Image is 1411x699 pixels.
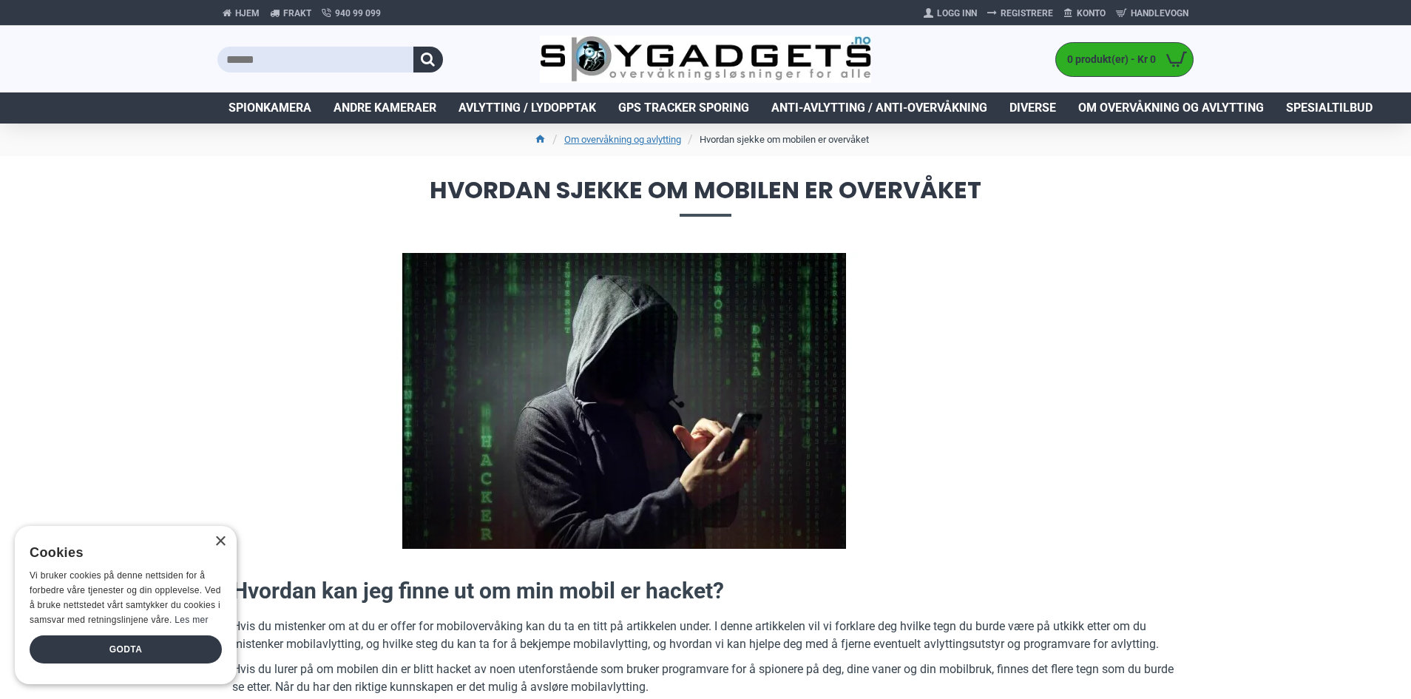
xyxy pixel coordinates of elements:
[607,92,760,124] a: GPS Tracker Sporing
[217,92,322,124] a: Spionkamera
[1056,52,1160,67] span: 0 produkt(er) - Kr 0
[232,253,1016,549] img: Hvordan sjekke om mobilen er overvåket
[30,537,212,569] div: Cookies
[771,99,987,117] span: Anti-avlytting / Anti-overvåkning
[1286,99,1373,117] span: Spesialtilbud
[30,635,222,663] div: Godta
[1009,99,1056,117] span: Diverse
[1131,7,1188,20] span: Handlevogn
[1067,92,1275,124] a: Om overvåkning og avlytting
[283,7,311,20] span: Frakt
[30,570,221,624] span: Vi bruker cookies på denne nettsiden for å forbedre våre tjenester og din opplevelse. Ved å bruke...
[1077,7,1106,20] span: Konto
[1275,92,1384,124] a: Spesialtilbud
[760,92,998,124] a: Anti-avlytting / Anti-overvåkning
[982,1,1058,25] a: Registrere
[214,536,226,547] div: Close
[322,92,447,124] a: Andre kameraer
[918,1,982,25] a: Logg Inn
[335,7,381,20] span: 940 99 099
[618,99,749,117] span: GPS Tracker Sporing
[1111,1,1194,25] a: Handlevogn
[564,132,681,147] a: Om overvåkning og avlytting
[1001,7,1053,20] span: Registrere
[540,36,872,84] img: SpyGadgets.no
[235,7,260,20] span: Hjem
[1058,1,1111,25] a: Konto
[232,575,1179,607] h2: Hvordan kan jeg finne ut om min mobil er hacket?
[1078,99,1264,117] span: Om overvåkning og avlytting
[232,661,1179,696] p: Hvis du lurer på om mobilen din er blitt hacket av noen utenforstående som bruker programvare for...
[998,92,1067,124] a: Diverse
[1056,43,1193,76] a: 0 produkt(er) - Kr 0
[232,618,1179,653] p: Hvis du mistenker om at du er offer for mobilovervåking kan du ta en titt på artikkelen under. I ...
[217,178,1194,216] span: Hvordan sjekke om mobilen er overvåket
[334,99,436,117] span: Andre kameraer
[175,615,208,625] a: Les mer, opens a new window
[459,99,596,117] span: Avlytting / Lydopptak
[937,7,977,20] span: Logg Inn
[447,92,607,124] a: Avlytting / Lydopptak
[229,99,311,117] span: Spionkamera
